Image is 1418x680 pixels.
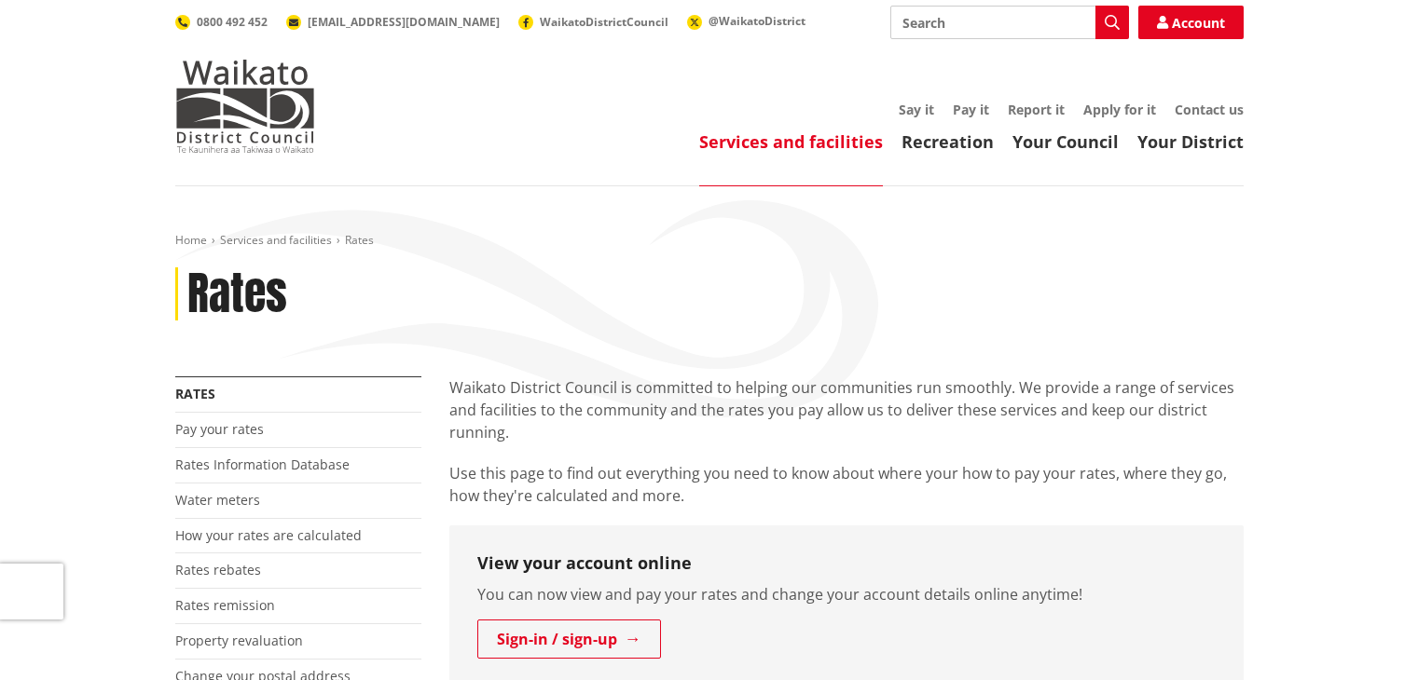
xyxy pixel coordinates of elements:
a: Your District [1137,130,1244,153]
a: Rates [175,385,215,402]
a: Pay your rates [175,420,264,438]
a: Rates remission [175,596,275,614]
a: Your Council [1012,130,1119,153]
a: 0800 492 452 [175,14,268,30]
p: Waikato District Council is committed to helping our communities run smoothly. We provide a range... [449,376,1244,443]
span: [EMAIL_ADDRESS][DOMAIN_NAME] [308,14,500,30]
a: Home [175,232,207,248]
a: Services and facilities [699,130,883,153]
a: Rates Information Database [175,456,350,473]
a: How your rates are calculated [175,526,362,544]
span: @WaikatoDistrict [709,13,805,29]
a: Apply for it [1083,101,1156,118]
a: Pay it [953,101,989,118]
a: @WaikatoDistrict [687,13,805,29]
span: 0800 492 452 [197,14,268,30]
a: Contact us [1175,101,1244,118]
img: Waikato District Council - Te Kaunihera aa Takiwaa o Waikato [175,60,315,153]
span: Rates [345,232,374,248]
a: Property revaluation [175,632,303,649]
span: WaikatoDistrictCouncil [540,14,668,30]
p: Use this page to find out everything you need to know about where your how to pay your rates, whe... [449,462,1244,507]
a: Water meters [175,491,260,509]
a: Say it [899,101,934,118]
a: Recreation [902,130,994,153]
a: Services and facilities [220,232,332,248]
input: Search input [890,6,1129,39]
a: Report it [1008,101,1065,118]
h3: View your account online [477,553,1216,574]
a: Sign-in / sign-up [477,619,661,659]
nav: breadcrumb [175,233,1244,249]
p: You can now view and pay your rates and change your account details online anytime! [477,583,1216,605]
a: Account [1138,6,1244,39]
h1: Rates [187,267,287,321]
a: Rates rebates [175,561,261,578]
a: [EMAIL_ADDRESS][DOMAIN_NAME] [286,14,500,30]
a: WaikatoDistrictCouncil [518,14,668,30]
